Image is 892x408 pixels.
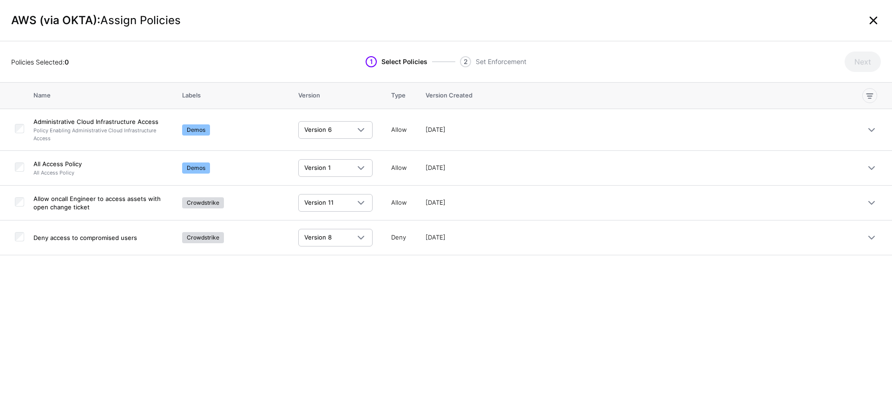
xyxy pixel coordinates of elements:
h4: Deny access to compromised users [33,233,164,242]
th: Type [382,83,416,109]
span: 2 [460,56,471,67]
span: Demos [182,162,210,174]
span: Version 11 [304,199,334,206]
td: Allow [382,109,416,151]
span: Version 8 [304,233,332,241]
th: Version Created [416,83,715,109]
span: [DATE] [426,199,446,206]
h4: Administrative Cloud Infrastructure Access [33,117,164,126]
span: Version 1 [304,164,331,171]
span: [DATE] [426,164,446,171]
span: [DATE] [426,126,446,133]
th: Version [289,83,382,109]
span: Set Enforcement [476,56,526,67]
span: Crowdstrike [182,197,224,208]
div: Policies Selected: [11,57,229,67]
span: Crowdstrike [182,232,224,243]
h4: All Access Policy [33,160,164,168]
strong: 0 [65,58,69,66]
h1: AWS (via OKTA): [11,14,866,27]
h4: Allow oncall Engineer to access assets with open change ticket [33,194,164,211]
span: Assign Policies [100,13,181,27]
p: Policy Enabling Administrative Cloud Infrastructure Access [33,127,164,142]
td: Allow [382,186,416,220]
span: [DATE] [426,233,446,241]
td: Deny [382,220,416,255]
p: All Access Policy [33,169,164,177]
th: Name [33,83,173,109]
span: Demos [182,124,210,136]
span: 1 [366,56,377,67]
span: Select Policies [381,56,427,67]
th: Labels [173,83,289,109]
td: Allow [382,151,416,186]
span: Version 6 [304,126,332,133]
